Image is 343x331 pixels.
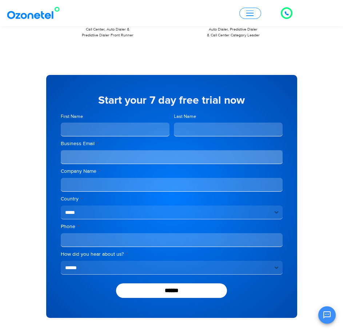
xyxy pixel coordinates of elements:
label: How did you hear about us? [61,251,283,258]
button: Open chat [318,306,336,324]
label: Company Name [61,168,283,175]
h5: Start your 7 day free trial now [61,95,283,106]
label: Last Name [174,113,283,120]
p: Auto Dialer, Predictive Dialer & Call Center Category Leader [175,27,291,39]
label: First Name [61,113,169,120]
label: Country [61,195,283,203]
label: Business Email [61,140,283,147]
label: Phone [61,223,283,230]
p: Call Center, Auto Dialer & Predictive Dialer Front Runner [50,27,166,39]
